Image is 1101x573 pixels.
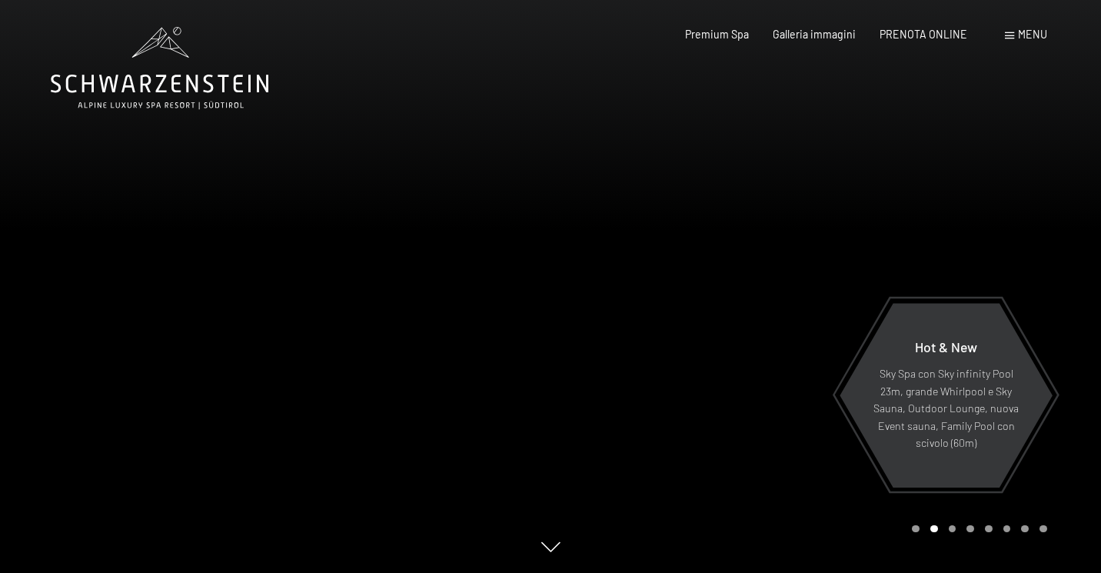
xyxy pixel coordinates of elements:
[966,525,974,533] div: Carousel Page 4
[839,302,1053,488] a: Hot & New Sky Spa con Sky infinity Pool 23m, grande Whirlpool e Sky Sauna, Outdoor Lounge, nuova ...
[985,525,993,533] div: Carousel Page 5
[1039,525,1047,533] div: Carousel Page 8
[1021,525,1029,533] div: Carousel Page 7
[685,28,749,41] a: Premium Spa
[1018,28,1047,41] span: Menu
[915,338,977,355] span: Hot & New
[773,28,856,41] a: Galleria immagini
[906,525,1046,533] div: Carousel Pagination
[1003,525,1011,533] div: Carousel Page 6
[912,525,920,533] div: Carousel Page 1
[873,365,1020,452] p: Sky Spa con Sky infinity Pool 23m, grande Whirlpool e Sky Sauna, Outdoor Lounge, nuova Event saun...
[930,525,938,533] div: Carousel Page 2 (Current Slide)
[949,525,956,533] div: Carousel Page 3
[880,28,967,41] a: PRENOTA ONLINE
